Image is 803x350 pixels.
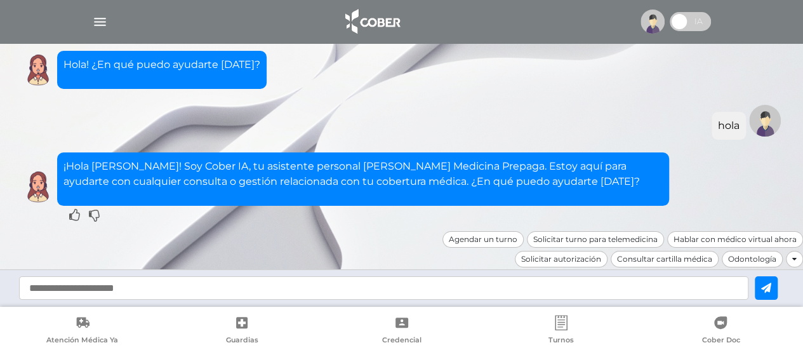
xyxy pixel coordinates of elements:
[46,335,118,347] span: Atención Médica Ya
[640,10,665,34] img: profile-placeholder.svg
[226,335,258,347] span: Guardias
[22,54,54,86] img: Cober IA
[527,231,664,248] div: Solicitar turno para telemedicina
[481,315,640,347] a: Turnos
[667,231,803,248] div: Hablar con médico virtual ahora
[548,335,574,347] span: Turnos
[515,251,607,267] div: Solicitar autorización
[641,315,800,347] a: Cober Doc
[749,105,781,137] img: Tu imagen
[92,14,108,30] img: Cober_menu-lines-white.svg
[63,57,260,72] p: Hola! ¿En qué puedo ayudarte [DATE]?
[722,251,783,267] div: Odontología
[382,335,421,347] span: Credencial
[338,6,405,37] img: logo_cober_home-white.png
[3,315,162,347] a: Atención Médica Ya
[322,315,481,347] a: Credencial
[442,231,524,248] div: Agendar un turno
[701,335,740,347] span: Cober Doc
[611,251,719,267] div: Consultar cartilla médica
[162,315,321,347] a: Guardias
[22,171,54,203] img: Cober IA
[718,118,740,133] div: hola
[63,159,663,189] p: ¡Hola [PERSON_NAME]! Soy Cober IA, tu asistente personal [PERSON_NAME] Medicina Prepaga. Estoy aq...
